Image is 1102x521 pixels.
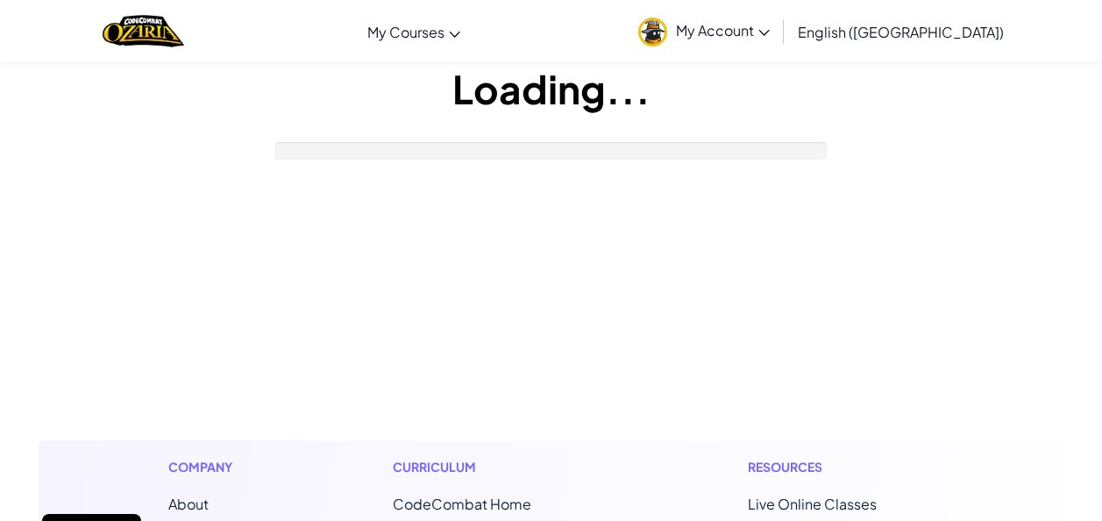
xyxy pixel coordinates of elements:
[103,13,184,49] a: Ozaria by CodeCombat logo
[748,458,935,476] h1: Resources
[676,21,770,39] span: My Account
[359,8,469,55] a: My Courses
[748,495,877,513] a: Live Online Classes
[103,13,184,49] img: Home
[638,18,667,46] img: avatar
[168,458,250,476] h1: Company
[393,458,605,476] h1: Curriculum
[629,4,779,59] a: My Account
[789,8,1013,55] a: English ([GEOGRAPHIC_DATA])
[798,23,1004,41] span: English ([GEOGRAPHIC_DATA])
[367,23,444,41] span: My Courses
[393,495,531,513] span: CodeCombat Home
[168,495,209,513] a: About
